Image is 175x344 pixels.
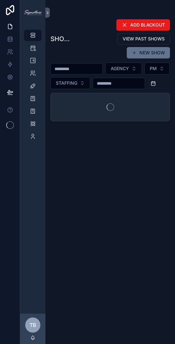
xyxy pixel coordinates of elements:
[20,25,45,150] div: scrollable content
[117,33,170,45] button: VIEW PAST SHOWS
[56,80,77,86] span: STAFFING
[50,77,90,89] button: Select Button
[30,321,36,329] span: TB
[111,65,129,72] span: AGENCY
[50,34,72,43] h1: SHOW LIST
[130,22,165,28] span: ADD BLACKOUT
[127,47,170,58] button: NEW SHOW
[105,63,142,75] button: Select Button
[150,65,157,72] span: PM
[123,36,165,42] span: VIEW PAST SHOWS
[116,19,170,31] button: ADD BLACKOUT
[24,10,42,15] img: App logo
[144,63,170,75] button: Select Button
[148,78,159,89] button: Open calendar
